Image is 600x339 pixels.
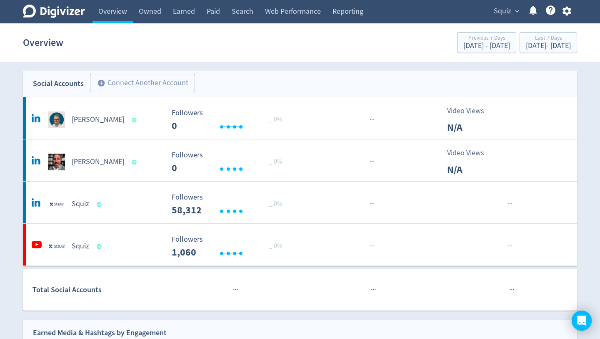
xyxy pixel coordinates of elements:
h5: [PERSON_NAME] [72,157,124,167]
a: Connect Another Account [84,75,195,92]
h5: [PERSON_NAME] [72,115,124,125]
span: · [370,114,371,125]
span: · [371,284,372,295]
span: Data last synced: 29 Sep 2025, 12:02am (AEST) [132,118,139,122]
button: Previous 7 Days[DATE] - [DATE] [457,32,516,53]
div: Open Intercom Messenger [572,311,592,331]
button: Connect Another Account [90,74,195,92]
a: Anthony Nigro undefined[PERSON_NAME] Followers --- _ 0% Followers 0 ···Video ViewsN/A [23,97,577,139]
span: _ 0% [269,115,282,124]
span: · [509,199,511,209]
img: Nick Condon undefined [48,154,65,170]
h1: Overview [23,29,63,56]
svg: Followers --- [167,151,292,173]
span: · [509,241,511,251]
span: · [371,241,373,251]
span: expand_more [513,8,521,15]
svg: Followers --- [167,109,292,131]
img: Squiz undefined [48,238,65,255]
span: · [374,284,376,295]
a: Squiz undefinedSquiz Followers --- _ 0% Followers 58,312 ······ [23,182,577,223]
span: · [370,241,371,251]
span: · [371,114,373,125]
button: Last 7 Days[DATE]- [DATE] [520,32,577,53]
span: · [511,241,512,251]
span: · [507,241,509,251]
a: Nick Condon undefined[PERSON_NAME] Followers --- _ 0% Followers 0 ···Video ViewsN/A [23,139,577,181]
span: · [509,284,511,295]
span: · [373,114,375,125]
div: [DATE] - [DATE] [526,42,571,50]
p: Video Views [447,105,495,116]
span: · [511,284,512,295]
span: · [236,284,238,295]
span: · [372,284,374,295]
p: Video Views [447,147,495,159]
span: · [235,284,236,295]
span: · [507,199,509,209]
div: Earned Media & Hashtags by Engagement [33,327,167,339]
svg: Followers --- [167,193,292,215]
a: Squiz undefinedSquiz Followers --- _ 0% Followers 1,060 ······ [23,224,577,266]
div: Social Accounts [33,78,84,90]
span: · [371,157,373,167]
span: Data last synced: 28 Sep 2025, 9:02pm (AEST) [97,244,104,249]
div: [DATE] - [DATE] [463,42,510,50]
div: Previous 7 Days [463,35,510,42]
div: Last 7 Days [526,35,571,42]
span: _ 0% [269,200,282,208]
span: Data last synced: 29 Sep 2025, 12:02am (AEST) [132,160,139,164]
span: · [373,199,375,209]
span: · [370,199,371,209]
span: _ 0% [269,157,282,166]
span: · [511,199,512,209]
span: · [233,284,235,295]
img: Squiz undefined [48,196,65,213]
div: Total Social Accounts [32,284,165,296]
span: add_circle [97,79,105,87]
button: Squiz [491,5,521,18]
h5: Squiz [72,199,89,209]
h5: Squiz [72,241,89,251]
span: · [512,284,514,295]
img: Anthony Nigro undefined [48,111,65,128]
span: · [373,241,375,251]
p: N/A [447,162,495,177]
svg: Followers --- [167,235,292,258]
span: Squiz [494,5,511,18]
span: · [370,157,371,167]
span: · [373,157,375,167]
span: _ 0% [269,242,282,250]
span: · [371,199,373,209]
span: Data last synced: 29 Sep 2025, 4:02am (AEST) [97,202,104,207]
p: N/A [447,120,495,135]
